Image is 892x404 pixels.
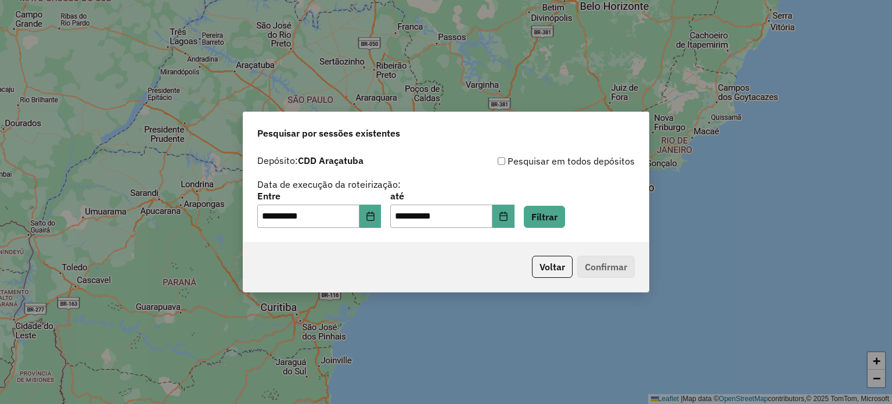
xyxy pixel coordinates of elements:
button: Choose Date [492,205,515,228]
label: Data de execução da roteirização: [257,177,401,191]
label: Entre [257,189,381,203]
div: Pesquisar em todos depósitos [446,154,635,168]
button: Choose Date [359,205,382,228]
span: Pesquisar por sessões existentes [257,126,400,140]
label: Depósito: [257,153,364,167]
label: até [390,189,514,203]
strong: CDD Araçatuba [298,155,364,166]
button: Voltar [532,256,573,278]
button: Filtrar [524,206,565,228]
